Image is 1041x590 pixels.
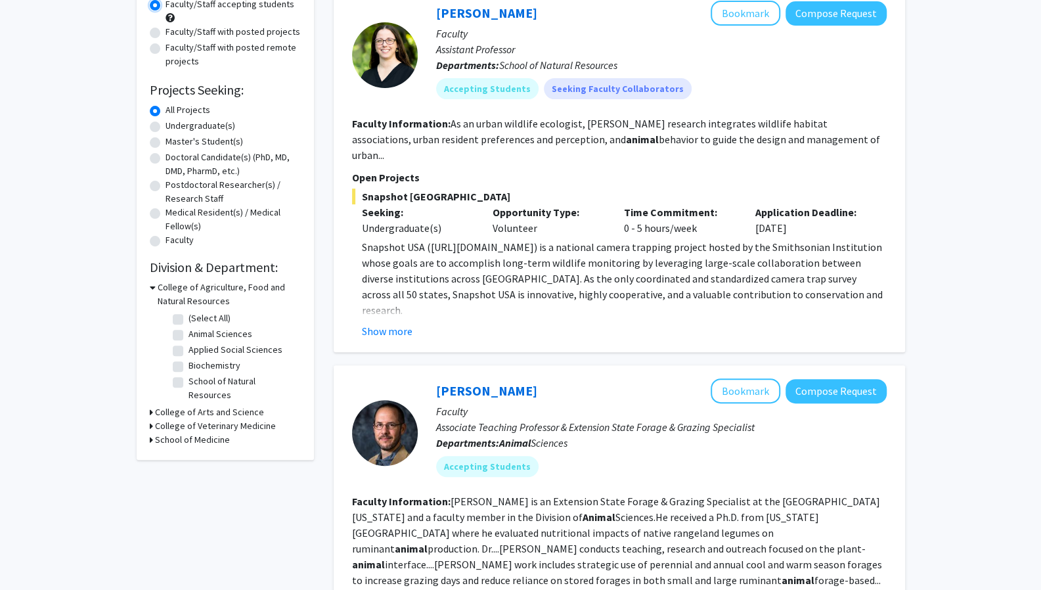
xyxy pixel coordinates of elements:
[436,5,537,21] a: [PERSON_NAME]
[786,379,887,403] button: Compose Request to Harley Naumann
[614,204,745,236] div: 0 - 5 hours/week
[352,117,451,130] b: Faculty Information:
[499,436,531,449] b: Animal
[166,150,301,178] label: Doctoral Candidate(s) (PhD, MD, DMD, PharmD, etc.)
[352,170,887,185] p: Open Projects
[483,204,614,236] div: Volunteer
[188,359,240,373] label: Biochemistry
[166,233,194,247] label: Faculty
[626,133,659,146] b: animal
[166,25,300,39] label: Faculty/Staff with posted projects
[745,204,877,236] div: [DATE]
[188,343,282,357] label: Applied Social Sciences
[158,281,301,308] h3: College of Agriculture, Food and Natural Resources
[166,103,210,117] label: All Projects
[352,558,385,571] b: animal
[786,1,887,26] button: Compose Request to Christine Brodsky
[544,78,692,99] mat-chip: Seeking Faculty Collaborators
[155,405,264,419] h3: College of Arts and Science
[352,117,880,162] fg-read-more: As an urban wildlife ecologist, [PERSON_NAME] research integrates wildlife habitat associations, ...
[436,456,539,477] mat-chip: Accepting Students
[782,574,814,587] b: animal
[711,1,780,26] button: Add Christine Brodsky to Bookmarks
[188,327,252,341] label: Animal Sciences
[188,374,298,402] label: School of Natural Resources
[166,119,235,133] label: Undergraduate(s)
[436,382,537,399] a: [PERSON_NAME]
[155,419,276,433] h3: College of Veterinary Medicine
[362,323,412,339] button: Show more
[436,41,887,57] p: Assistant Professor
[166,206,301,233] label: Medical Resident(s) / Medical Fellow(s)
[352,189,887,204] span: Snapshot [GEOGRAPHIC_DATA]
[755,204,867,220] p: Application Deadline:
[436,26,887,41] p: Faculty
[166,41,301,68] label: Faculty/Staff with posted remote projects
[499,436,567,449] span: Sciences
[436,78,539,99] mat-chip: Accepting Students
[436,436,499,449] b: Departments:
[352,495,882,587] fg-read-more: [PERSON_NAME] is an Extension State Forage & Grazing Specialist at the [GEOGRAPHIC_DATA][US_STATE...
[583,511,615,524] b: Animal
[436,403,887,419] p: Faculty
[150,82,301,98] h2: Projects Seeking:
[10,531,56,580] iframe: Chat
[362,239,887,318] p: Snapshot USA ([URL][DOMAIN_NAME]) is a national camera trapping project hosted by the Smithsonian...
[362,204,474,220] p: Seeking:
[493,204,604,220] p: Opportunity Type:
[362,220,474,236] div: Undergraduate(s)
[155,433,230,447] h3: School of Medicine
[166,135,243,148] label: Master's Student(s)
[499,58,617,72] span: School of Natural Resources
[188,311,231,325] label: (Select All)
[436,58,499,72] b: Departments:
[711,378,780,403] button: Add Harley Naumann to Bookmarks
[352,495,451,508] b: Faculty Information:
[150,260,301,275] h2: Division & Department:
[436,419,887,435] p: Associate Teaching Professor & Extension State Forage & Grazing Specialist
[624,204,736,220] p: Time Commitment:
[166,178,301,206] label: Postdoctoral Researcher(s) / Research Staff
[395,542,428,555] b: animal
